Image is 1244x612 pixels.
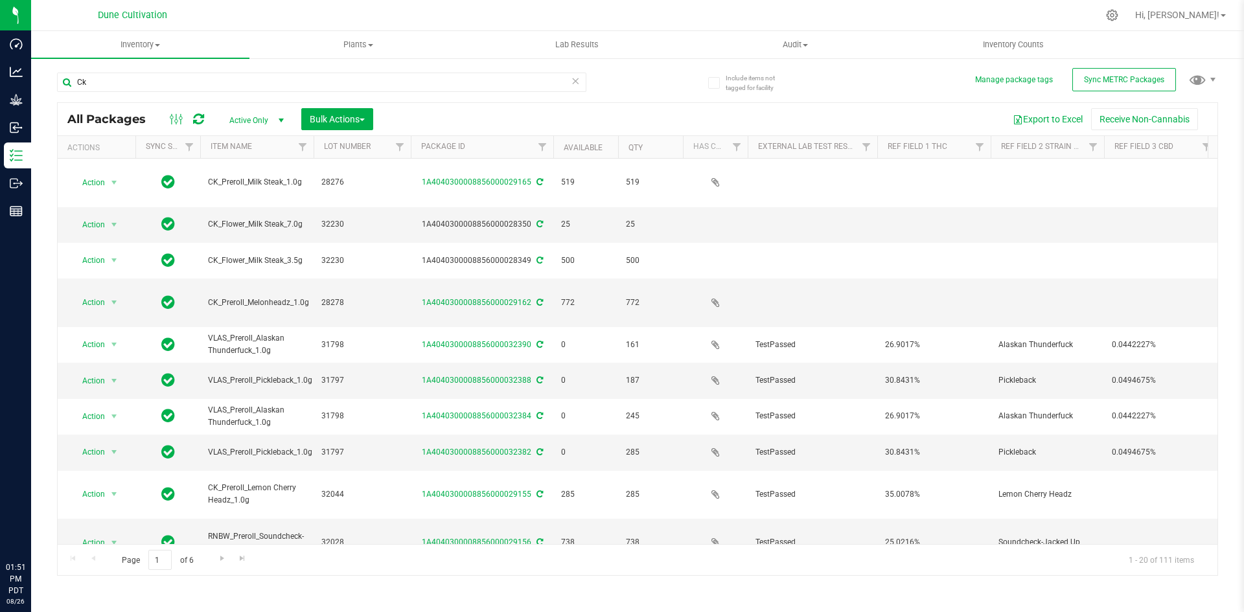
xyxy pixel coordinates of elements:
span: In Sync [161,407,175,425]
inline-svg: Grow [10,93,23,106]
span: 500 [561,255,610,267]
a: Plants [249,31,468,58]
a: 1A4040300008856000029165 [422,177,531,187]
span: 519 [561,176,610,188]
span: 32044 [321,488,403,501]
span: In Sync [161,485,175,503]
div: 1A4040300008856000028350 [409,218,555,231]
span: 26.9017% [885,339,983,351]
span: Action [71,443,106,461]
span: 738 [626,536,675,549]
span: CK_Preroll_Milk Steak_1.0g [208,176,306,188]
span: CK_Preroll_Lemon Cherry Headz_1.0g [208,482,306,506]
span: Pickleback [998,446,1096,459]
span: In Sync [161,443,175,461]
span: Alaskan Thunderfuck [998,339,1096,351]
span: Lemon Cherry Headz [998,488,1096,501]
span: 772 [561,297,610,309]
span: In Sync [161,215,175,233]
a: 1A4040300008856000029162 [422,298,531,307]
span: TestPassed [755,446,870,459]
span: In Sync [161,371,175,389]
span: select [106,372,122,390]
span: select [106,293,122,312]
span: 1 - 20 of 111 items [1118,550,1204,569]
a: Inventory Counts [904,31,1123,58]
span: VLAS_Preroll_Alaskan Thunderfuck_1.0g [208,404,306,429]
span: Clear [571,73,580,89]
a: Lot Number [324,142,371,151]
span: 26.9017% [885,410,983,422]
p: 01:51 PM PDT [6,561,25,596]
span: 0.0494675% [1112,374,1210,387]
span: Sync from Compliance System [535,376,543,385]
span: Page of 6 [111,550,204,570]
span: Lab Results [538,39,616,51]
span: Action [71,216,106,234]
span: In Sync [161,173,175,191]
inline-svg: Dashboard [10,38,23,51]
span: Include items not tagged for facility [726,73,790,93]
span: 0 [561,339,610,351]
a: 1A4040300008856000032388 [422,376,531,385]
span: 187 [626,374,675,387]
span: In Sync [161,293,175,312]
a: Ref Field 3 CBD [1114,142,1173,151]
span: Plants [250,39,467,51]
a: Filter [856,136,877,158]
input: 1 [148,550,172,570]
span: 772 [626,297,675,309]
span: 500 [626,255,675,267]
inline-svg: Inbound [10,121,23,134]
inline-svg: Reports [10,205,23,218]
span: Action [71,407,106,425]
a: Go to the next page [213,550,231,567]
span: select [106,251,122,269]
span: TestPassed [755,536,870,549]
button: Export to Excel [1004,108,1091,130]
span: Sync METRC Packages [1084,75,1164,84]
span: select [106,534,122,552]
span: 25 [626,218,675,231]
iframe: Resource center unread badge [38,506,54,522]
a: Audit [686,31,904,58]
p: 08/26 [6,596,25,606]
inline-svg: Inventory [10,149,23,162]
button: Sync METRC Packages [1072,68,1176,91]
span: 31798 [321,339,403,351]
span: Sync from Compliance System [535,538,543,547]
span: All Packages [67,112,159,126]
a: Filter [1196,136,1217,158]
span: Action [71,251,106,269]
span: 0.0494675% [1112,446,1210,459]
span: In Sync [161,251,175,269]
span: VLAS_Preroll_Pickleback_1.0g [208,446,312,459]
span: 0 [561,410,610,422]
span: 31798 [321,410,403,422]
span: Action [71,534,106,552]
span: CK_Flower_Milk Steak_7.0g [208,218,306,231]
inline-svg: Outbound [10,177,23,190]
div: Actions [67,143,130,152]
span: 0.0442227% [1112,410,1210,422]
a: Filter [969,136,991,158]
button: Bulk Actions [301,108,373,130]
span: TestPassed [755,339,870,351]
a: 1A4040300008856000029155 [422,490,531,499]
span: TestPassed [755,488,870,501]
span: 35.0078% [885,488,983,501]
span: 28276 [321,176,403,188]
a: 1A4040300008856000032382 [422,448,531,457]
a: Available [564,143,603,152]
span: Alaskan Thunderfuck [998,410,1096,422]
a: 1A4040300008856000029156 [422,538,531,547]
span: select [106,174,122,192]
span: 31797 [321,446,403,459]
a: Lab Results [468,31,686,58]
th: Has COA [683,136,748,159]
iframe: Resource center [13,508,52,547]
span: RNBW_Preroll_Soundcheck-Jacked Up_1.0g [208,530,306,555]
a: Filter [726,136,748,158]
inline-svg: Analytics [10,65,23,78]
span: Action [71,293,106,312]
